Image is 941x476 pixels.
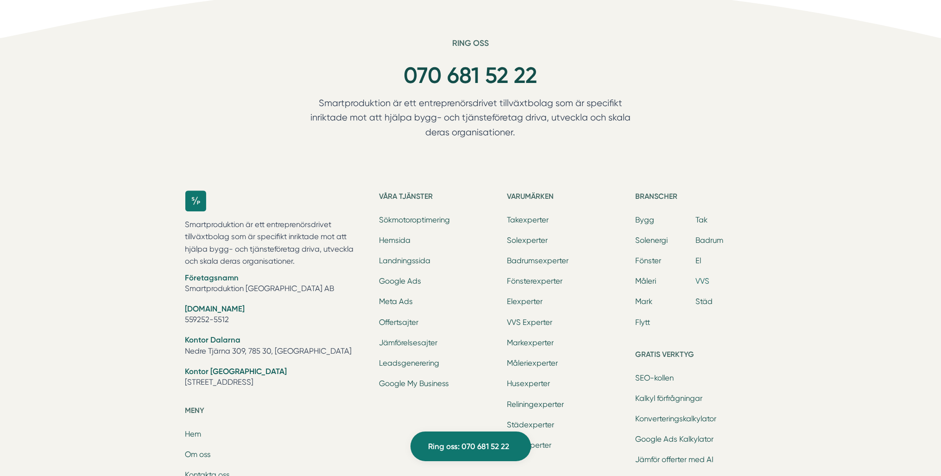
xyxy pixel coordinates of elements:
a: Mark [635,297,652,306]
a: Om oss [185,450,211,459]
a: El [695,256,701,265]
a: Solenergi [635,236,668,245]
h5: Branscher [635,190,756,205]
a: Måleriexperter [507,359,558,368]
li: [STREET_ADDRESS] [185,366,368,390]
a: Hem [185,430,202,438]
span: Ring oss: 070 681 52 22 [428,440,509,453]
a: Elexperter [507,297,543,306]
a: Badrumsexperter [507,256,569,265]
a: Fönster [635,256,661,265]
a: Konverteringskalkylator [635,414,716,423]
a: Städ [695,297,713,306]
a: Markexperter [507,338,554,347]
a: Badrum [695,236,723,245]
a: Landningssida [379,256,430,265]
a: 070 681 52 22 [404,62,537,89]
a: Måleri [635,277,656,286]
h5: Meny [185,405,368,419]
a: Sökmotoroptimering [379,216,450,224]
a: Fönsterexperter [507,277,563,286]
h5: Gratis verktyg [635,349,756,363]
a: Jämför offerter med AI [635,455,714,464]
li: Nedre Tjärna 309, 785 30, [GEOGRAPHIC_DATA] [185,335,368,358]
li: Smartproduktion [GEOGRAPHIC_DATA] AB [185,273,368,296]
a: Meta Ads [379,297,413,306]
a: VVS [695,277,709,286]
a: VVS Experter [507,318,553,327]
h5: Våra tjänster [379,190,499,205]
a: Städexperter [507,420,555,429]
a: Flytt [635,318,650,327]
a: Leadsgenerering [379,359,439,368]
a: Tak [695,216,707,224]
strong: [DOMAIN_NAME] [185,304,245,313]
strong: Företagsnamn [185,273,239,282]
a: Google Ads Kalkylator [635,435,714,444]
p: Smartproduktion är ett entreprenörsdrivet tillväxtbolag som är specifikt inriktade mot att hjälpa... [293,96,649,144]
a: Husexperter [507,379,550,388]
a: Takexperter [507,216,549,224]
a: Kalkyl förfrågningar [635,394,702,403]
a: Google My Business [379,379,449,388]
li: 559252-5512 [185,304,368,327]
a: Hemsida [379,236,411,245]
a: Google Ads [379,277,421,286]
strong: Kontor Dalarna [185,335,241,344]
a: Jämförelsesajter [379,338,437,347]
h6: Ring oss [293,38,649,56]
strong: Kontor [GEOGRAPHIC_DATA] [185,367,287,376]
a: Solexperter [507,236,548,245]
a: Bygg [635,216,654,224]
h5: Varumärken [507,190,628,205]
p: Smartproduktion är ett entreprenörsdrivet tillväxtbolag som är specifikt inriktade mot att hjälpa... [185,219,368,268]
a: Offertsajter [379,318,418,327]
a: Reliningexperter [507,400,564,409]
a: SEO-kollen [635,374,674,382]
a: Ring oss: 070 681 52 22 [411,432,531,461]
